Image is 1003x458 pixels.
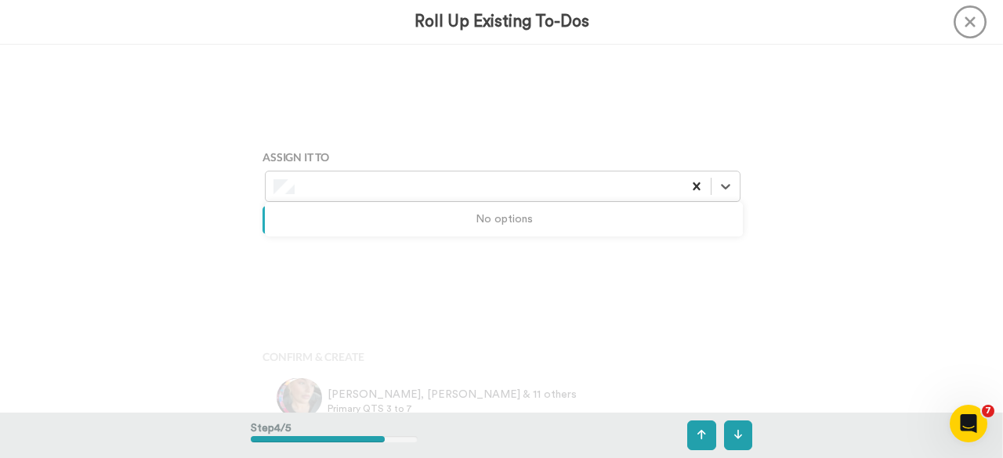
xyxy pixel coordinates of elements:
h3: Roll Up Existing To-Dos [415,13,589,31]
span: 7 [982,405,994,417]
iframe: Intercom live chat [950,405,987,442]
div: Step 4 / 5 [251,413,418,458]
button: Ok [263,206,302,234]
h4: Assign It To [263,151,740,163]
div: No options [265,205,743,233]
